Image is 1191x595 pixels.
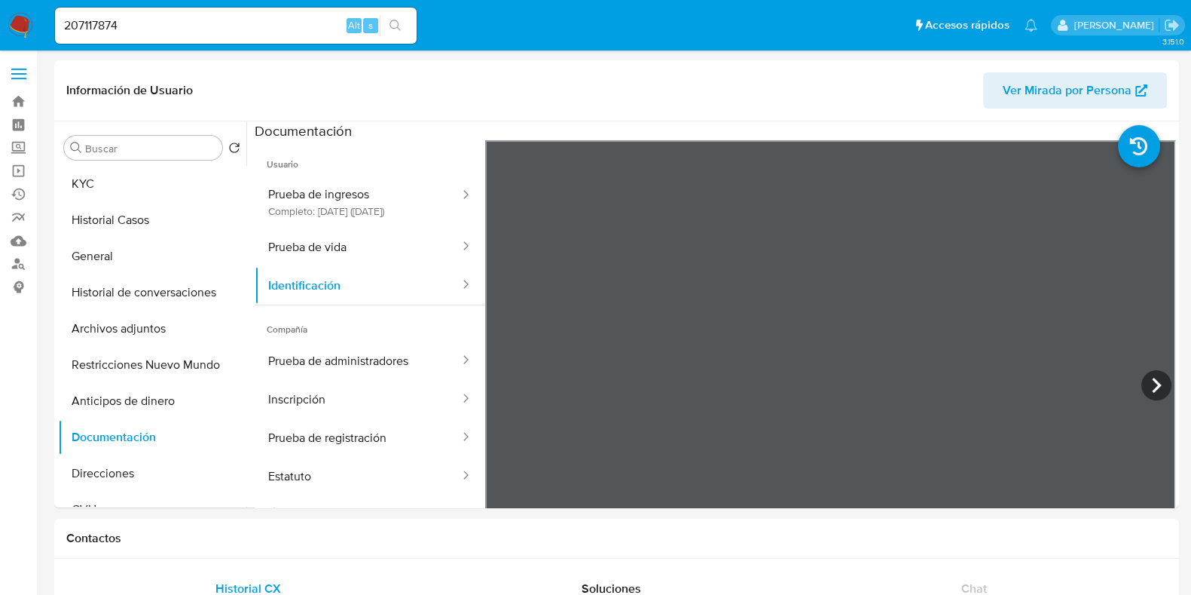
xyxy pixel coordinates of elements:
[1003,72,1131,109] span: Ver Mirada por Persona
[348,18,360,32] span: Alt
[58,274,246,311] button: Historial de conversaciones
[1025,19,1037,32] a: Notificaciones
[70,142,82,154] button: Buscar
[58,419,246,455] button: Documentación
[925,17,1009,33] span: Accesos rápidos
[228,142,240,158] button: Volver al orden por defecto
[85,142,216,155] input: Buscar
[58,383,246,419] button: Anticipos de dinero
[380,15,411,36] button: search-icon
[983,72,1167,109] button: Ver Mirada por Persona
[58,166,246,202] button: KYC
[1164,17,1180,33] a: Salir
[368,18,373,32] span: s
[58,238,246,274] button: General
[66,531,1167,546] h1: Contactos
[66,83,193,98] h1: Información de Usuario
[58,455,246,492] button: Direcciones
[58,311,246,347] button: Archivos adjuntos
[55,16,417,35] input: Buscar usuario o caso...
[1073,18,1159,32] p: florencia.lera@mercadolibre.com
[58,202,246,238] button: Historial Casos
[58,492,246,528] button: CVU
[58,347,246,383] button: Restricciones Nuevo Mundo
